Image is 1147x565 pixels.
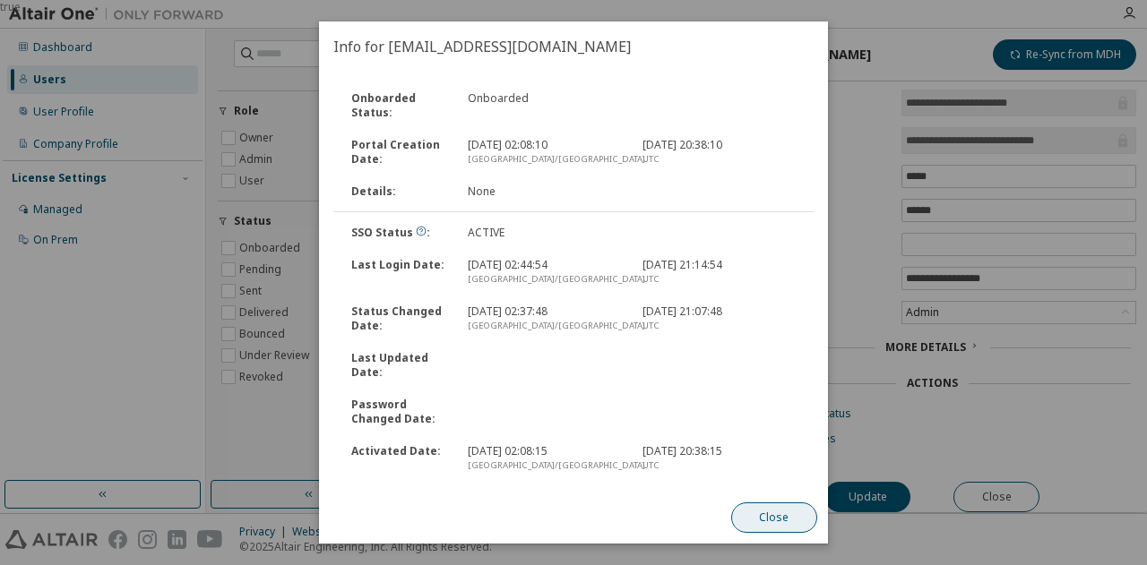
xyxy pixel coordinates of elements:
[341,138,457,167] div: Portal Creation Date :
[319,21,828,72] h2: Info for [EMAIL_ADDRESS][DOMAIN_NAME]
[642,272,796,287] div: UTC
[457,226,632,240] div: ACTIVE
[341,351,457,380] div: Last Updated Date :
[642,152,796,167] div: UTC
[457,91,632,120] div: Onboarded
[457,138,632,167] div: [DATE] 02:08:10
[731,502,817,533] button: Close
[341,444,457,473] div: Activated Date :
[642,319,796,333] div: UTC
[457,258,632,287] div: [DATE] 02:44:54
[468,319,621,333] div: [GEOGRAPHIC_DATA]/[GEOGRAPHIC_DATA]
[341,398,457,426] div: Password Changed Date :
[632,258,806,287] div: [DATE] 21:14:54
[457,184,632,199] div: None
[341,184,457,199] div: Details :
[642,458,796,473] div: UTC
[457,444,632,473] div: [DATE] 02:08:15
[468,458,621,473] div: [GEOGRAPHIC_DATA]/[GEOGRAPHIC_DATA]
[632,444,806,473] div: [DATE] 20:38:15
[632,138,806,167] div: [DATE] 20:38:10
[457,304,632,333] div: [DATE] 02:37:48
[341,91,457,120] div: Onboarded Status :
[341,304,457,333] div: Status Changed Date :
[468,272,621,287] div: [GEOGRAPHIC_DATA]/[GEOGRAPHIC_DATA]
[632,304,806,333] div: [DATE] 21:07:48
[468,152,621,167] div: [GEOGRAPHIC_DATA]/[GEOGRAPHIC_DATA]
[341,258,457,287] div: Last Login Date :
[341,226,457,240] div: SSO Status :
